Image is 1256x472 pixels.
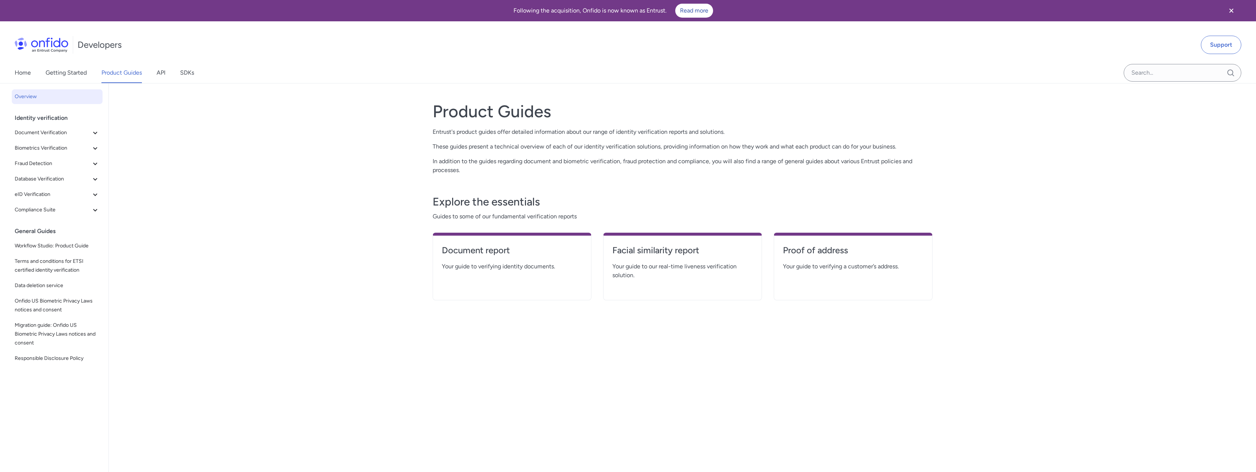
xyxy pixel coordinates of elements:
span: Your guide to verifying a customer’s address. [783,262,923,271]
input: Onfido search input field [1124,64,1241,82]
h4: Proof of address [783,244,923,256]
span: Fraud Detection [15,159,91,168]
p: These guides present a technical overview of each of our identity verification solutions, providi... [433,142,933,151]
div: Identity verification [15,111,105,125]
a: Read more [675,4,713,18]
div: General Guides [15,224,105,239]
a: Facial similarity report [612,244,753,262]
span: eID Verification [15,190,91,199]
img: Onfido Logo [15,37,68,52]
p: In addition to the guides regarding document and biometric verification, fraud protection and com... [433,157,933,175]
span: Terms and conditions for ETSI certified identity verification [15,257,100,275]
a: Onfido US Biometric Privacy Laws notices and consent [12,294,103,317]
a: Migration guide: Onfido US Biometric Privacy Laws notices and consent [12,318,103,350]
a: Terms and conditions for ETSI certified identity verification [12,254,103,278]
button: Biometrics Verification [12,141,103,155]
span: Your guide to our real-time liveness verification solution. [612,262,753,280]
span: Responsible Disclosure Policy [15,354,100,363]
h3: Explore the essentials [433,194,933,209]
span: Guides to some of our fundamental verification reports [433,212,933,221]
span: Biometrics Verification [15,144,91,153]
a: Document report [442,244,582,262]
button: Database Verification [12,172,103,186]
span: Overview [15,92,100,101]
p: Entrust's product guides offer detailed information about our range of identity verification repo... [433,128,933,136]
a: Responsible Disclosure Policy [12,351,103,366]
span: Workflow Studio: Product Guide [15,242,100,250]
div: Following the acquisition, Onfido is now known as Entrust. [9,4,1218,18]
a: Overview [12,89,103,104]
button: Close banner [1218,1,1245,20]
h4: Facial similarity report [612,244,753,256]
svg: Close banner [1227,6,1236,15]
button: Compliance Suite [12,203,103,217]
span: Database Verification [15,175,91,183]
span: Onfido US Biometric Privacy Laws notices and consent [15,297,100,314]
a: API [157,62,165,83]
a: Getting Started [46,62,87,83]
span: Document Verification [15,128,91,137]
h1: Product Guides [433,101,933,122]
span: Compliance Suite [15,205,91,214]
a: Support [1201,36,1241,54]
h1: Developers [78,39,122,51]
a: Product Guides [101,62,142,83]
span: Data deletion service [15,281,100,290]
a: Workflow Studio: Product Guide [12,239,103,253]
h4: Document report [442,244,582,256]
a: Proof of address [783,244,923,262]
button: Document Verification [12,125,103,140]
a: Home [15,62,31,83]
button: Fraud Detection [12,156,103,171]
a: SDKs [180,62,194,83]
a: Data deletion service [12,278,103,293]
span: Your guide to verifying identity documents. [442,262,582,271]
span: Migration guide: Onfido US Biometric Privacy Laws notices and consent [15,321,100,347]
button: eID Verification [12,187,103,202]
